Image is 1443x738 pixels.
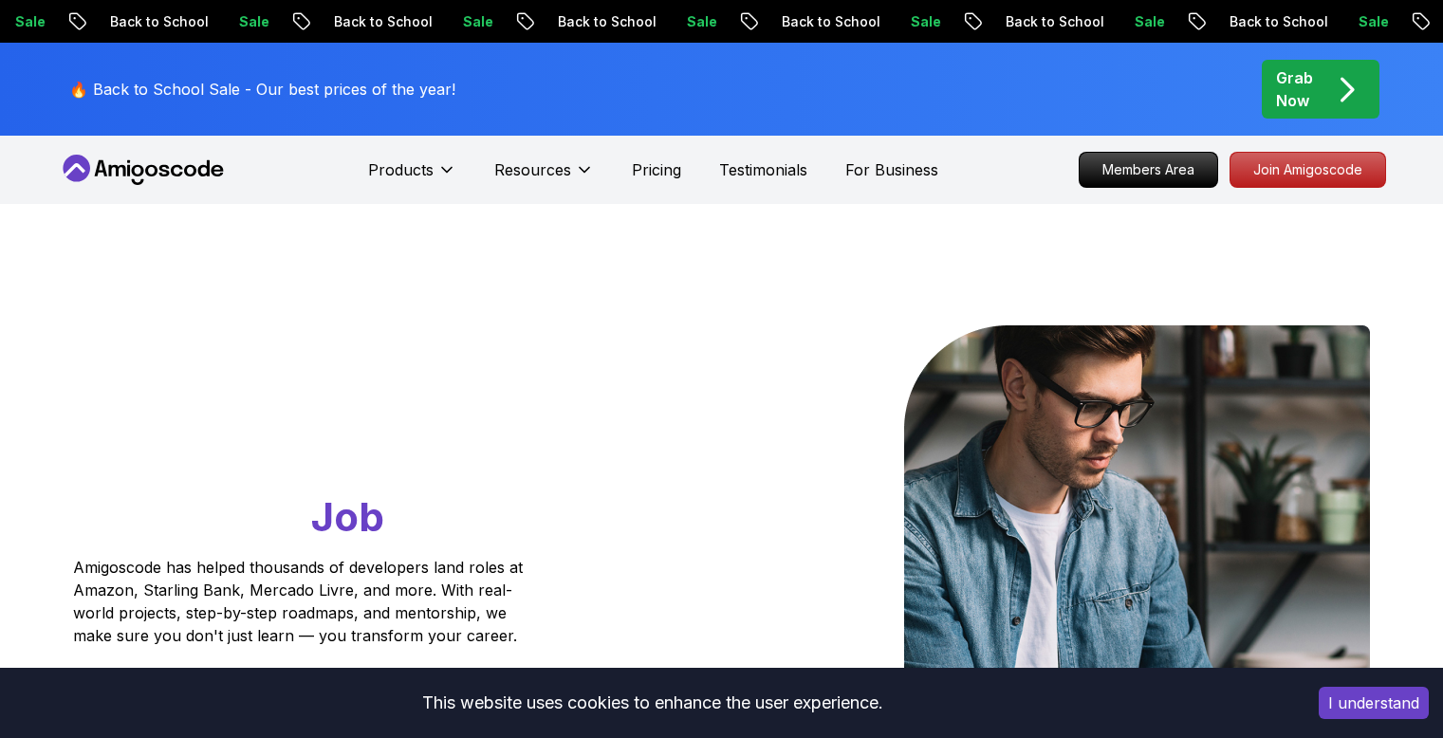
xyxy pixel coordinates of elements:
[1270,12,1331,31] p: Sale
[845,158,938,181] a: For Business
[1141,12,1270,31] p: Back to School
[73,325,596,544] h1: Go From Learning to Hired: Master Java, Spring Boot & Cloud Skills That Get You the
[1319,687,1429,719] button: Accept cookies
[368,158,456,196] button: Products
[719,158,807,181] a: Testimonials
[917,12,1046,31] p: Back to School
[1276,66,1313,112] p: Grab Now
[22,12,151,31] p: Back to School
[69,78,455,101] p: 🔥 Back to School Sale - Our best prices of the year!
[1080,153,1217,187] p: Members Area
[14,682,1290,724] div: This website uses cookies to enhance the user experience.
[368,158,434,181] p: Products
[494,158,571,181] p: Resources
[694,12,823,31] p: Back to School
[470,12,599,31] p: Back to School
[599,12,659,31] p: Sale
[151,12,212,31] p: Sale
[494,158,594,196] button: Resources
[1079,152,1218,188] a: Members Area
[1230,153,1385,187] p: Join Amigoscode
[375,12,435,31] p: Sale
[73,556,528,647] p: Amigoscode has helped thousands of developers land roles at Amazon, Starling Bank, Mercado Livre,...
[246,12,375,31] p: Back to School
[632,158,681,181] a: Pricing
[823,12,883,31] p: Sale
[1230,152,1386,188] a: Join Amigoscode
[1046,12,1107,31] p: Sale
[311,492,384,541] span: Job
